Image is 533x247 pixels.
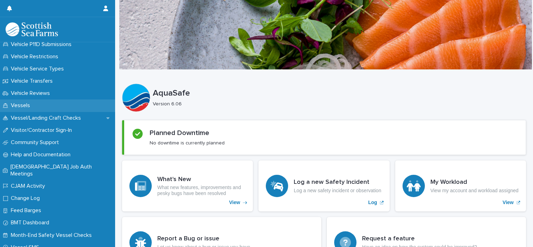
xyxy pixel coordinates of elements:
p: Vessels [8,102,36,109]
p: Help and Documentation [8,151,76,158]
p: Month-End Safety Vessel Checks [8,232,97,239]
p: BMT Dashboard [8,219,55,226]
p: Log [368,200,377,205]
a: View [122,160,253,211]
a: View [395,160,526,211]
h3: What's New [157,176,246,184]
p: View [503,200,514,205]
p: Vehicle P11D Submissions [8,41,77,48]
p: View [229,200,240,205]
h3: Log a new Safety Incident [294,179,381,186]
p: Change Log [8,195,45,202]
a: Log [258,160,389,211]
p: Visitor/Contractor Sign-In [8,127,77,134]
p: Vessel/Landing Craft Checks [8,115,87,121]
p: Community Support [8,139,65,146]
p: Vehicle Restrictions [8,53,64,60]
p: Vehicle Service Types [8,66,69,72]
p: Feed Barges [8,207,47,214]
h3: Report a Bug or issue [157,235,250,243]
p: Vehicle Reviews [8,90,55,97]
p: View my account and workload assigned [430,188,519,194]
p: Vehicle Transfers [8,78,58,84]
p: What new features, improvements and pesky bugs have been resolved [157,185,246,196]
p: AquaSafe [153,88,523,98]
p: CJAM Activity [8,183,51,189]
img: bPIBxiqnSb2ggTQWdOVV [6,22,58,36]
h3: My Workload [430,179,519,186]
p: Log a new safety incident or observation [294,188,381,194]
h2: Planned Downtime [150,129,209,137]
p: No downtime is currently planned [150,140,225,146]
p: [DEMOGRAPHIC_DATA] Job Auth Meetings [8,164,115,177]
h3: Request a feature [362,235,477,243]
p: Version 6.06 [153,101,520,107]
